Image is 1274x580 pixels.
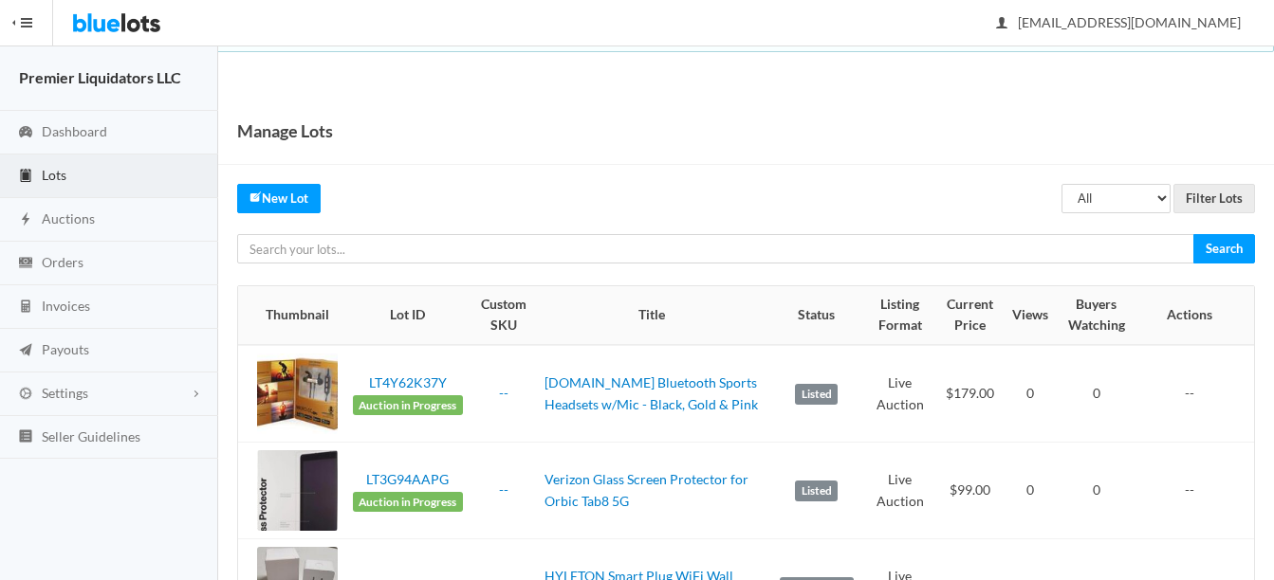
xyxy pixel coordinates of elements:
[545,471,748,509] a: Verizon Glass Screen Protector for Orbic Tab8 5G
[935,286,1006,345] th: Current Price
[237,234,1194,263] input: Search your lots...
[1136,345,1254,443] td: --
[1056,286,1136,345] th: Buyers Watching
[1005,345,1056,443] td: 0
[997,14,1241,30] span: [EMAIL_ADDRESS][DOMAIN_NAME]
[16,255,35,273] ion-icon: cash
[19,68,181,86] strong: Premier Liquidators LLC
[16,386,35,404] ion-icon: cog
[237,184,321,213] a: createNew Lot
[1173,184,1255,213] input: Filter Lots
[1005,286,1056,345] th: Views
[369,374,447,390] a: LT4Y62K37Y
[42,254,83,270] span: Orders
[1005,443,1056,539] td: 0
[237,117,333,145] h1: Manage Lots
[471,286,537,345] th: Custom SKU
[42,298,90,314] span: Invoices
[935,443,1006,539] td: $99.00
[16,428,35,446] ion-icon: list box
[1056,345,1136,443] td: 0
[767,286,865,345] th: Status
[865,443,935,539] td: Live Auction
[537,286,767,345] th: Title
[499,385,508,401] a: --
[42,210,95,227] span: Auctions
[795,384,838,405] label: Listed
[16,342,35,360] ion-icon: paper plane
[545,374,758,412] a: [DOMAIN_NAME] Bluetooth Sports Headsets w/Mic - Black, Gold & Pink
[345,286,471,345] th: Lot ID
[353,395,463,416] span: Auction in Progress
[366,471,449,487] a: LT3G94AAPG
[992,15,1011,33] ion-icon: person
[353,492,463,513] span: Auction in Progress
[865,345,935,443] td: Live Auction
[499,481,508,498] a: --
[42,167,66,183] span: Lots
[42,428,140,444] span: Seller Guidelines
[1136,286,1254,345] th: Actions
[935,345,1006,443] td: $179.00
[1193,234,1255,263] input: Search
[16,211,35,229] ion-icon: flash
[16,299,35,317] ion-icon: calculator
[16,124,35,142] ion-icon: speedometer
[1056,443,1136,539] td: 0
[42,123,107,139] span: Dashboard
[42,341,89,357] span: Payouts
[16,168,35,186] ion-icon: clipboard
[795,480,838,501] label: Listed
[238,286,345,345] th: Thumbnail
[1136,443,1254,539] td: --
[865,286,935,345] th: Listing Format
[42,385,88,401] span: Settings
[249,190,262,203] ion-icon: create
